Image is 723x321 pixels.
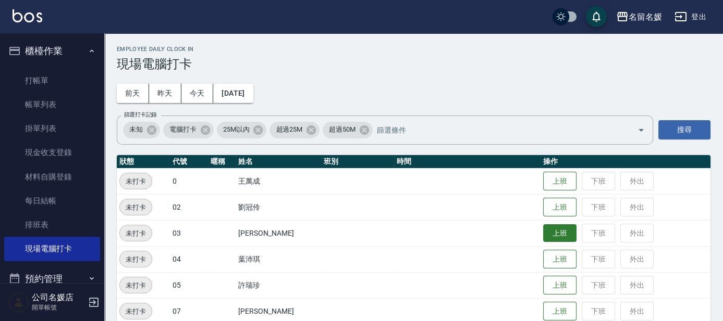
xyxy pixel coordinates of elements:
div: 超過25M [269,122,320,138]
td: 0 [170,168,208,194]
button: 預約管理 [4,265,100,292]
td: 劉冠伶 [236,194,321,220]
td: 許瑞珍 [236,272,321,298]
p: 開單帳號 [32,303,85,312]
label: 篩選打卡記錄 [124,111,157,119]
a: 現場電腦打卡 [4,237,100,261]
a: 材料自購登錄 [4,165,100,189]
button: 櫃檯作業 [4,37,100,65]
a: 掛單列表 [4,117,100,140]
td: [PERSON_NAME] [236,220,321,246]
span: 未打卡 [120,306,152,317]
button: 名留名媛 [612,6,666,28]
button: 上班 [543,302,577,321]
div: 電腦打卡 [163,122,214,138]
button: save [586,6,607,27]
span: 超過25M [269,124,309,135]
span: 未打卡 [120,202,152,213]
button: 上班 [543,250,577,269]
h5: 公司名媛店 [32,292,85,303]
td: 王萬成 [236,168,321,194]
td: 05 [170,272,208,298]
div: 25M以內 [217,122,267,138]
div: 未知 [123,122,160,138]
button: 上班 [543,198,577,217]
td: 02 [170,194,208,220]
th: 班別 [321,155,394,169]
button: 昨天 [149,84,181,103]
a: 打帳單 [4,69,100,93]
a: 排班表 [4,213,100,237]
button: 搜尋 [658,120,710,139]
div: 名留名媛 [629,10,662,23]
button: [DATE] [213,84,253,103]
img: Person [8,292,29,313]
span: 未知 [123,124,149,135]
th: 操作 [541,155,710,169]
th: 代號 [170,155,208,169]
td: 葉沛琪 [236,246,321,272]
a: 帳單列表 [4,93,100,117]
a: 現金收支登錄 [4,140,100,164]
td: 03 [170,220,208,246]
span: 超過50M [323,124,362,135]
span: 未打卡 [120,280,152,291]
span: 未打卡 [120,176,152,187]
button: 上班 [543,172,577,191]
div: 超過50M [323,122,373,138]
th: 狀態 [117,155,170,169]
button: 上班 [543,276,577,295]
span: 未打卡 [120,254,152,265]
input: 篩選條件 [374,121,619,139]
td: 04 [170,246,208,272]
span: 25M以內 [217,124,256,135]
h2: Employee Daily Clock In [117,46,710,53]
span: 電腦打卡 [163,124,203,135]
a: 每日結帳 [4,189,100,213]
button: 前天 [117,84,149,103]
button: Open [633,122,650,138]
button: 今天 [181,84,214,103]
h3: 現場電腦打卡 [117,57,710,71]
th: 姓名 [236,155,321,169]
button: 上班 [543,224,577,242]
th: 時間 [394,155,541,169]
th: 暱稱 [208,155,236,169]
button: 登出 [670,7,710,27]
span: 未打卡 [120,228,152,239]
img: Logo [13,9,42,22]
